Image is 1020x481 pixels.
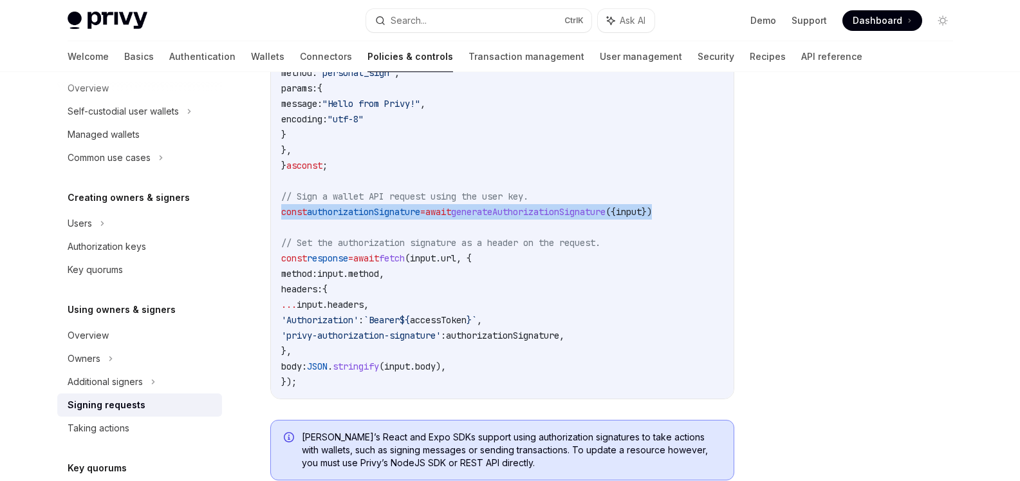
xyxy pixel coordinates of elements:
[410,252,436,264] span: input
[384,361,410,372] span: input
[410,361,415,372] span: .
[405,252,410,264] span: (
[281,361,307,372] span: body:
[281,283,322,295] span: headers:
[302,431,721,469] span: [PERSON_NAME]’s React and Expo SDKs support using authorization signatures to take actions with w...
[842,10,922,31] a: Dashboard
[420,206,425,218] span: =
[68,262,123,278] div: Key quorums
[436,361,446,372] span: ),
[251,41,284,72] a: Wallets
[564,15,584,26] span: Ctrl K
[57,258,222,281] a: Key quorums
[353,252,379,264] span: await
[379,252,405,264] span: fetch
[420,98,425,109] span: ,
[698,41,734,72] a: Security
[68,397,145,413] div: Signing requests
[451,206,606,218] span: generateAuthorizationSignature
[297,299,322,310] span: input
[441,330,446,341] span: :
[68,374,143,390] div: Additional signers
[300,41,352,72] a: Connectors
[57,324,222,347] a: Overview
[616,206,642,218] span: input
[57,393,222,417] a: Signing requests
[410,314,467,326] span: accessToken
[57,235,222,258] a: Authorization keys
[281,268,317,279] span: method:
[68,420,129,436] div: Taking actions
[297,160,322,171] span: const
[468,41,584,72] a: Transaction management
[415,361,436,372] span: body
[68,328,109,343] div: Overview
[317,67,394,79] span: 'personal_sign'
[606,206,616,218] span: ({
[286,160,297,171] span: as
[281,98,322,109] span: message:
[792,14,827,27] a: Support
[642,206,652,218] span: })
[57,123,222,146] a: Managed wallets
[394,67,400,79] span: ,
[68,190,190,205] h5: Creating owners & signers
[853,14,902,27] span: Dashboard
[124,41,154,72] a: Basics
[328,361,333,372] span: .
[307,361,328,372] span: JSON
[68,460,127,476] h5: Key quorums
[281,237,600,249] span: // Set the authorization signature as a header on the request.
[68,127,140,142] div: Managed wallets
[436,252,441,264] span: .
[68,41,109,72] a: Welcome
[348,252,353,264] span: =
[57,417,222,440] a: Taking actions
[328,299,364,310] span: headers
[400,314,410,326] span: ${
[801,41,862,72] a: API reference
[281,330,441,341] span: 'privy-authorization-signature'
[364,314,400,326] span: `Bearer
[446,330,559,341] span: authorizationSignature
[317,82,322,94] span: {
[366,9,591,32] button: Search...CtrlK
[322,160,328,171] span: ;
[391,13,427,28] div: Search...
[281,299,297,310] span: ...
[281,113,328,125] span: encoding:
[307,252,348,264] span: response
[932,10,953,31] button: Toggle dark mode
[750,41,786,72] a: Recipes
[348,268,379,279] span: method
[620,14,645,27] span: Ask AI
[328,113,364,125] span: "utf-8"
[477,314,482,326] span: ,
[281,191,528,202] span: // Sign a wallet API request using the user key.
[456,252,472,264] span: , {
[559,330,564,341] span: ,
[598,9,654,32] button: Ask AI
[358,314,364,326] span: :
[281,206,307,218] span: const
[68,351,100,366] div: Owners
[281,345,292,357] span: },
[281,82,317,94] span: params:
[284,432,297,445] svg: Info
[425,206,451,218] span: await
[379,268,384,279] span: ,
[68,12,147,30] img: light logo
[364,299,369,310] span: ,
[281,160,286,171] span: }
[68,239,146,254] div: Authorization keys
[281,67,317,79] span: method:
[379,361,384,372] span: (
[281,376,297,388] span: });
[68,150,151,165] div: Common use cases
[441,252,456,264] span: url
[68,216,92,231] div: Users
[322,98,420,109] span: "Hello from Privy!"
[600,41,682,72] a: User management
[467,314,472,326] span: }
[472,314,477,326] span: `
